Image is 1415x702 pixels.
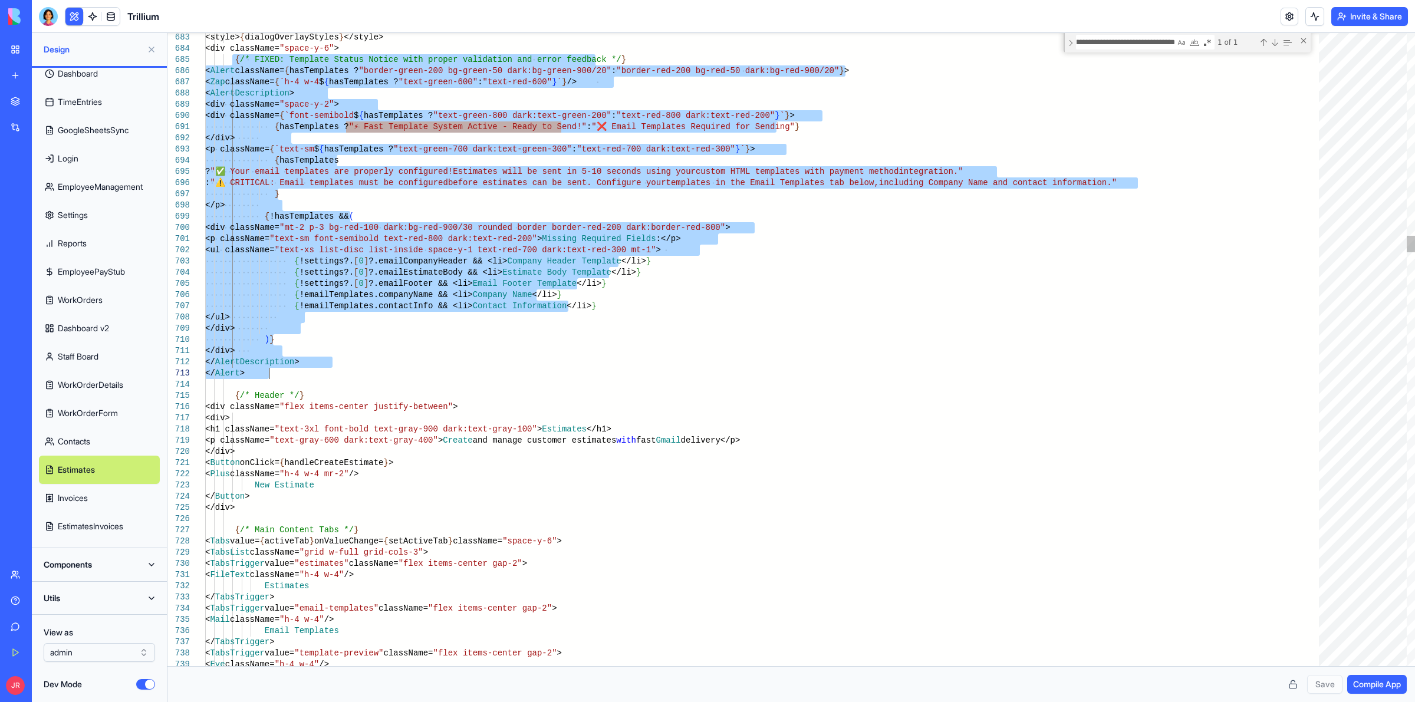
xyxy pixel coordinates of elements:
a: Login [39,144,160,173]
span: } [383,458,388,467]
div: 722 [167,469,190,480]
span: ?.emailFooter && <li> [368,279,472,288]
a: Dashboard [39,60,160,88]
div: 725 [167,502,190,513]
span: } [621,55,626,64]
span: "text-green-800 dark:text-green-200" [433,111,611,120]
span: ` [740,144,745,154]
span: AlertDescription [215,357,294,367]
span: < [205,77,210,87]
div: 691 [167,121,190,133]
span: Fields [626,234,656,243]
span: 0 [358,279,363,288]
span: } [745,144,750,154]
span: including Company Name and contact information." [879,178,1117,187]
span: <ul className= [205,245,275,255]
img: logo [8,8,81,25]
a: Staff Board [39,342,160,371]
a: Contacts [39,427,160,456]
span: delivery</p> [681,436,741,445]
span: with [616,436,636,445]
span: } [591,301,596,311]
span: { [294,268,299,277]
span: "text-3xl font-bold text-gray-900 dark:text-gray-1 [275,424,522,434]
span: : [611,111,616,120]
div: 704 [167,267,190,278]
span: custom HTML templates with payment method [696,167,899,176]
a: Settings [39,201,160,229]
span: ] [364,279,368,288]
div: Find / Replace [1064,33,1311,52]
span: Compile App [1353,678,1401,690]
span: templates in the Email Templates tab below, [666,178,879,187]
span: hasTemplates ? [329,77,399,87]
div: 723 [167,480,190,491]
span: "flex items-center justify-between" [279,402,453,411]
span: ` [557,77,562,87]
span: <p className= [205,436,269,445]
span: !emailTemplates.companyName && <li> [300,290,473,299]
span: : [611,66,616,75]
span: handleCreateEstimate [284,458,383,467]
span: ?.emailEstimateBody && <li> [368,268,502,277]
span: <div className= [205,44,279,53]
span: ] [364,256,368,266]
span: 200" [517,234,537,243]
span: /> [567,77,577,87]
div: 712 [167,357,190,368]
span: !hasTemplates && [269,212,348,221]
span: < [205,458,210,467]
span: Contact [473,301,508,311]
span: Template [582,256,621,266]
span: } [601,279,606,288]
span: Plus [210,469,230,479]
span: > [389,458,393,467]
div: 684 [167,43,190,54]
span: !settings?. [300,279,354,288]
span: Footer [502,279,532,288]
span: Body [547,268,567,277]
span: Email [473,279,498,288]
span: > [725,223,730,232]
span: fast [636,436,656,445]
span: Estimate [502,268,542,277]
span: Estimates will be sent in 5-10 seconds using your [453,167,696,176]
span: "space-y-2" [279,100,334,109]
span: } [646,256,651,266]
span: hasTemplates [279,156,339,165]
label: View as [44,627,155,638]
span: { [275,122,279,131]
span: ) [265,335,269,344]
span: { [294,279,299,288]
span: Alert [210,66,235,75]
div: Use Regular Expression (Alt+R) [1202,37,1213,48]
span: !settings?. [300,256,354,266]
div: 718 [167,424,190,435]
div: 711 [167,345,190,357]
div: 688 [167,88,190,99]
div: 717 [167,413,190,424]
div: 710 [167,334,190,345]
span: { [269,144,274,154]
span: } [269,335,274,344]
span: Header [547,256,577,266]
div: Next Match (Enter) [1270,38,1279,47]
span: > [750,144,755,154]
span: > [438,436,443,445]
span: } [354,525,358,535]
span: Button [210,458,239,467]
span: { [319,144,324,154]
span: <style> [205,32,240,42]
span: : [572,144,577,154]
span: /> [349,469,359,479]
span: :</p> [656,234,681,243]
a: EmployeeManagement [39,173,160,201]
span: > [656,245,661,255]
span: hasTemplates ? [289,66,359,75]
span: "⚡ Fast Template System Active - Ready to Send!" [349,122,587,131]
span: > [537,234,542,243]
div: 728 [167,536,190,547]
span: > [294,357,299,367]
span: </li> [621,256,646,266]
span: </div> [205,133,235,143]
